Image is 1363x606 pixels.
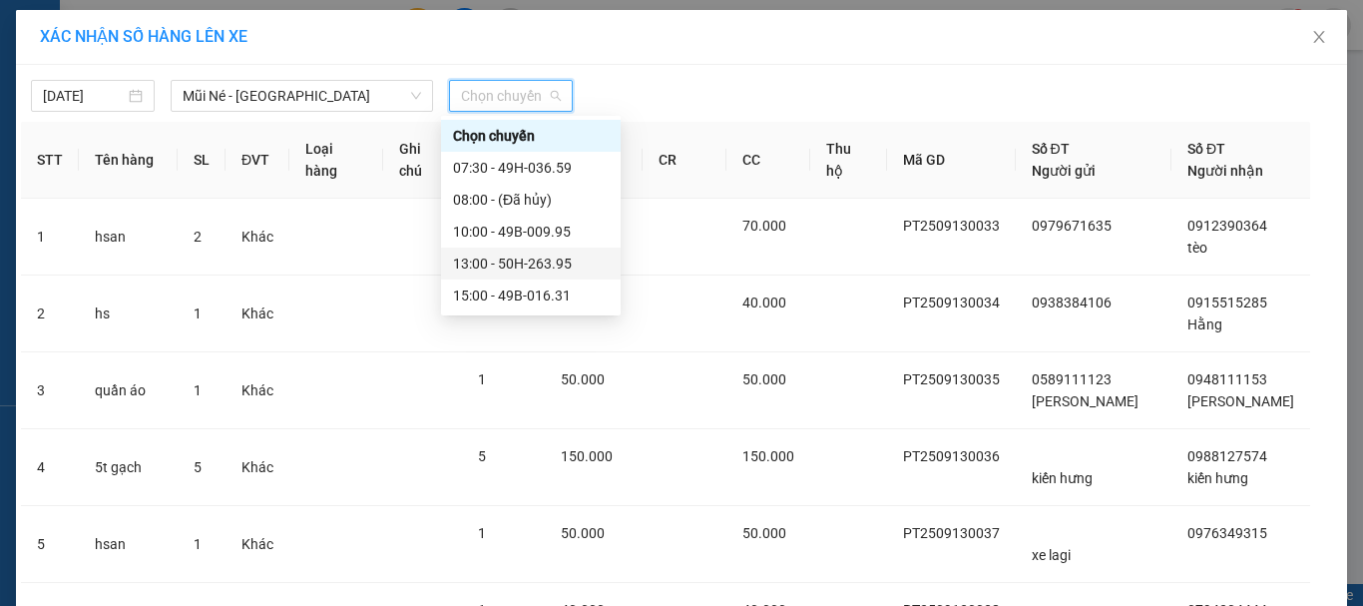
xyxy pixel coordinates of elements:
[742,295,786,310] span: 40.000
[43,85,125,107] input: 13/09/2025
[742,371,786,387] span: 50.000
[79,352,178,429] td: quần áo
[561,371,605,387] span: 50.000
[903,448,1000,464] span: PT2509130036
[21,122,79,199] th: STT
[1032,470,1093,486] span: kiến hưng
[79,199,178,276] td: hsan
[1032,218,1112,234] span: 0979671635
[1187,163,1263,179] span: Người nhận
[478,371,486,387] span: 1
[453,221,609,243] div: 10:00 - 49B-009.95
[226,352,289,429] td: Khác
[1032,547,1071,563] span: xe lagi
[410,90,422,102] span: down
[178,122,226,199] th: SL
[191,17,238,38] span: Nhận:
[561,448,613,464] span: 150.000
[1187,240,1207,256] span: tèo
[194,229,202,245] span: 2
[478,448,486,464] span: 5
[903,218,1000,234] span: PT2509130033
[194,459,202,475] span: 5
[461,81,561,111] span: Chọn chuyến
[21,199,79,276] td: 1
[21,506,79,583] td: 5
[726,122,810,199] th: CC
[1032,163,1096,179] span: Người gửi
[903,371,1000,387] span: PT2509130035
[1032,371,1112,387] span: 0589111123
[191,86,393,114] div: 0382722827
[183,81,421,111] span: Mũi Né - Đà Lạt
[17,17,48,38] span: Gửi:
[453,157,609,179] div: 07:30 - 49H-036.59
[643,122,726,199] th: CR
[742,525,786,541] span: 50.000
[1032,393,1138,409] span: [PERSON_NAME]
[226,199,289,276] td: Khác
[1291,10,1347,66] button: Close
[441,120,621,152] div: Chọn chuyến
[79,276,178,352] td: hs
[226,122,289,199] th: ĐVT
[453,253,609,275] div: 13:00 - 50H-263.95
[191,125,220,146] span: DĐ:
[194,382,202,398] span: 1
[220,114,293,149] span: cxmh
[79,122,178,199] th: Tên hàng
[903,295,1000,310] span: PT2509130034
[1187,448,1267,464] span: 0988127574
[1187,525,1267,541] span: 0976349315
[226,276,289,352] td: Khác
[903,525,1000,541] span: PT2509130037
[194,536,202,552] span: 1
[289,122,383,199] th: Loại hàng
[21,276,79,352] td: 2
[17,62,177,86] div: hs ht
[226,506,289,583] td: Khác
[1311,29,1327,45] span: close
[40,27,247,46] span: XÁC NHẬN SỐ HÀNG LÊN XE
[478,525,486,541] span: 1
[887,122,1016,199] th: Mã GD
[1187,218,1267,234] span: 0912390364
[1187,295,1267,310] span: 0915515285
[742,448,794,464] span: 150.000
[742,218,786,234] span: 70.000
[21,429,79,506] td: 4
[79,429,178,506] td: 5t gạch
[561,525,605,541] span: 50.000
[1032,141,1070,157] span: Số ĐT
[453,125,609,147] div: Chọn chuyến
[383,122,462,199] th: Ghi chú
[1187,393,1294,409] span: [PERSON_NAME]
[453,189,609,211] div: 08:00 - (Đã hủy)
[226,429,289,506] td: Khác
[191,17,393,62] div: [GEOGRAPHIC_DATA]
[1032,295,1112,310] span: 0938384106
[79,506,178,583] td: hsan
[1187,316,1222,332] span: Hằng
[810,122,886,199] th: Thu hộ
[17,17,177,62] div: [PERSON_NAME]
[194,305,202,321] span: 1
[191,62,393,86] div: tuyết ht
[1187,470,1248,486] span: kiến hưng
[453,285,609,306] div: 15:00 - 49B-016.31
[1187,141,1225,157] span: Số ĐT
[1187,371,1267,387] span: 0948111153
[21,352,79,429] td: 3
